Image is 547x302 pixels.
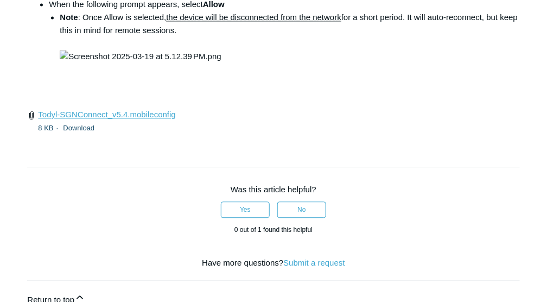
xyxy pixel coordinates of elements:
a: Submit a request [283,258,345,267]
div: Have more questions? [27,257,519,269]
button: This article was helpful [221,202,270,218]
span: the device will be disconnected from the network [166,12,341,22]
button: This article was not helpful [277,202,326,218]
a: Download [63,124,94,132]
span: Was this article helpful? [231,185,316,194]
li: : Once Allow is selected, for a short period. It will auto-reconnect, but keep this in mind for r... [60,11,519,63]
a: Todyl-SGNConnect_v5.4.mobileconfig [38,110,175,119]
span: 8 KB [38,124,61,132]
span: 0 out of 1 found this helpful [234,226,313,234]
img: Screenshot 2025-03-19 at 5.12.39 PM.png [60,50,221,63]
strong: Note [60,12,78,22]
